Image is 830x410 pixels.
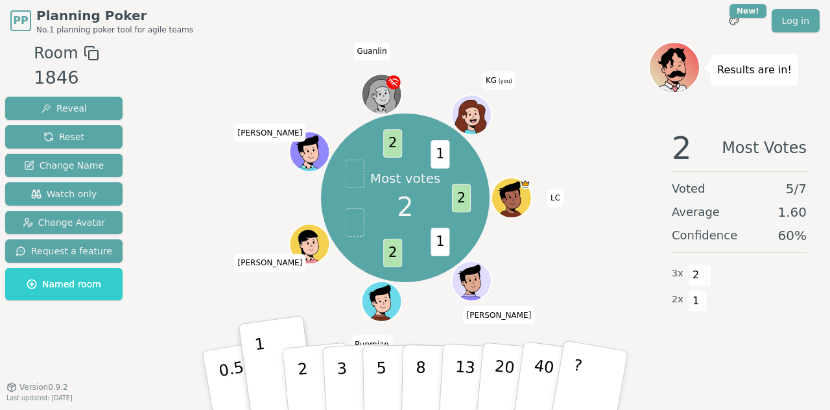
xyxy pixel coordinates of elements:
p: 1 [254,335,273,405]
span: 2 x [672,293,683,307]
span: 60 % [778,226,807,245]
span: Click to change your name [547,189,563,207]
button: Change Avatar [5,211,123,234]
span: Confidence [672,226,737,245]
span: 1.60 [777,203,807,221]
span: (you) [497,78,512,84]
div: 1846 [34,65,99,91]
span: Click to change your name [353,42,390,60]
button: Request a feature [5,239,123,263]
div: New! [729,4,766,18]
a: Log in [772,9,820,32]
span: Click to change your name [235,124,306,142]
button: Reveal [5,97,123,120]
span: Reveal [41,102,87,115]
span: 2 [397,187,413,226]
span: Last updated: [DATE] [6,394,73,402]
button: Click to change your avatar [453,96,490,134]
span: 5 / 7 [786,180,807,198]
span: Change Avatar [23,216,106,229]
span: 1 [689,290,704,312]
span: Voted [672,180,705,198]
span: 1 [431,228,449,256]
span: Click to change your name [235,254,306,272]
span: 2 [452,184,471,212]
span: Click to change your name [351,335,392,354]
span: 2 [383,239,402,267]
button: Reset [5,125,123,149]
span: 1 [431,140,449,169]
span: Named room [27,278,101,291]
span: 2 [672,132,692,163]
span: Planning Poker [36,6,193,25]
a: PPPlanning PokerNo.1 planning poker tool for agile teams [10,6,193,35]
span: Most Votes [722,132,807,163]
span: PP [13,13,28,29]
span: Room [34,42,78,65]
p: Results are in! [717,61,792,79]
span: LC is the host [520,179,530,189]
span: Change Name [24,159,104,172]
span: Request a feature [16,245,112,258]
span: Click to change your name [482,71,516,90]
span: Reset [43,130,84,143]
button: Change Name [5,154,123,177]
span: 2 [383,129,402,158]
button: New! [722,9,746,32]
button: Version0.9.2 [6,382,68,392]
button: Watch only [5,182,123,206]
button: Named room [5,268,123,300]
span: 3 x [672,267,683,281]
span: Version 0.9.2 [19,382,68,392]
p: Most votes [370,169,441,187]
span: 2 [689,264,704,286]
span: Click to change your name [464,306,535,324]
span: Watch only [31,187,97,200]
span: Average [672,203,720,221]
span: No.1 planning poker tool for agile teams [36,25,193,35]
